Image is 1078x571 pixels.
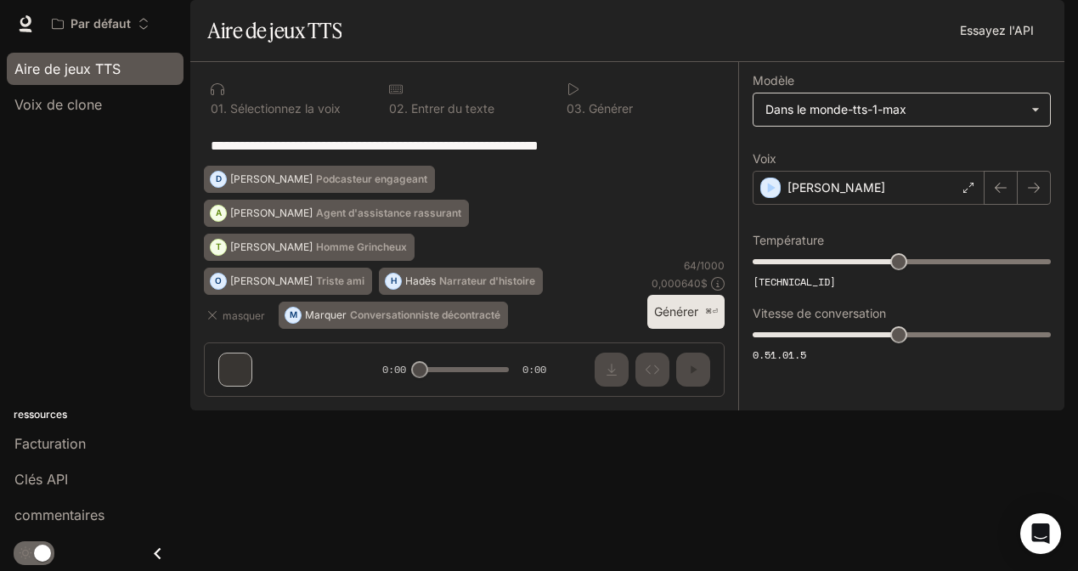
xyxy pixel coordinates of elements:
[204,200,469,227] button: A[PERSON_NAME]Agent d'assistance rassurant
[230,208,313,218] p: [PERSON_NAME]
[204,166,435,193] button: D[PERSON_NAME]Podcasteur engageant
[386,268,401,295] div: H
[204,234,415,261] button: T[PERSON_NAME]Homme Grincheux
[211,268,226,295] div: O
[439,276,535,286] p: Narrateur d'histoire
[230,174,313,184] p: [PERSON_NAME]
[753,153,776,165] p: Voix
[316,174,427,184] p: Podcasteur engageant
[765,101,1023,118] div: Dans le monde-tts-1-max
[227,103,341,115] p: Sélectionnez la voix
[405,276,436,286] p: Hadès
[211,200,226,227] div: A
[585,103,633,115] p: Générer
[1020,513,1061,554] div: Messenger d'interphone ouvert
[44,7,157,41] button: Ouvrir le menu de l'espace de travail
[211,166,226,193] div: D
[753,235,824,246] p: Température
[230,276,313,286] p: [PERSON_NAME]
[207,14,341,48] h1: Aire de jeux TTS
[567,103,585,115] p: 03.
[350,310,500,320] p: Conversationniste décontracté
[211,234,226,261] div: T
[787,179,885,196] p: [PERSON_NAME]
[753,274,836,289] span: [TECHNICAL_ID]
[279,302,508,329] button: MMarquerConversationniste décontracté
[753,93,1050,126] div: Dans le monde-tts-1-max
[753,348,806,362] span: 0.51.01.5
[285,302,301,329] div: M
[389,103,408,115] p: 02.
[753,75,794,87] p: Modèle
[316,242,407,252] p: Homme Grincheux
[211,103,227,115] p: 01.
[316,208,461,218] p: Agent d'assistance rassurant
[204,302,272,329] button: masquer
[379,268,543,295] button: HHadèsNarrateur d'histoire
[705,307,718,317] p: ⌘⏎
[305,310,347,320] p: Marquer
[71,17,131,31] p: Par défaut
[408,103,494,115] p: Entrer du texte
[647,295,725,330] button: Générer⌘⏎
[316,276,364,286] p: Triste ami
[753,308,886,319] p: Vitesse de conversation
[230,242,313,252] p: [PERSON_NAME]
[953,14,1041,48] a: Essayez l'API
[204,268,372,295] button: O[PERSON_NAME]Triste ami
